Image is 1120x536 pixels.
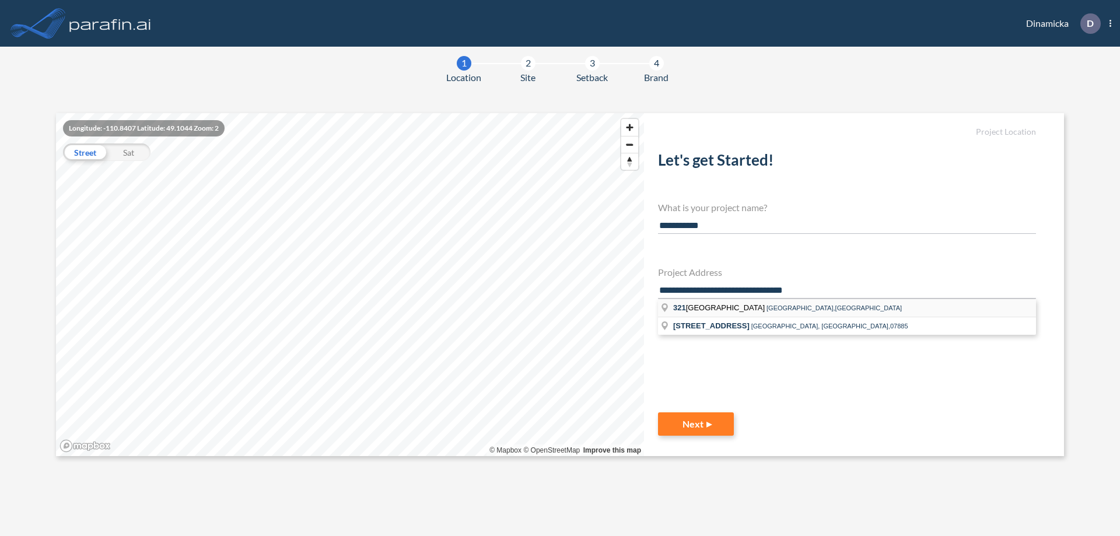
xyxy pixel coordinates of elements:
span: [GEOGRAPHIC_DATA] [673,303,766,312]
button: Zoom in [621,119,638,136]
span: Brand [644,71,668,85]
h4: Project Address [658,267,1036,278]
div: 1 [457,56,471,71]
span: Site [520,71,535,85]
div: 2 [521,56,535,71]
button: Zoom out [621,136,638,153]
a: Improve this map [583,446,641,454]
div: Dinamicka [1009,13,1111,34]
a: Mapbox [489,446,521,454]
h2: Let's get Started! [658,151,1036,174]
span: [GEOGRAPHIC_DATA], [GEOGRAPHIC_DATA],07885 [751,323,908,330]
span: [STREET_ADDRESS] [673,321,750,330]
div: Longitude: -110.8407 Latitude: 49.1044 Zoom: 2 [63,120,225,136]
h5: Project Location [658,127,1036,137]
span: Location [446,71,481,85]
div: 4 [649,56,664,71]
span: 321 [673,303,686,312]
span: Setback [576,71,608,85]
img: logo [67,12,153,35]
p: D [1087,18,1094,29]
canvas: Map [56,113,644,456]
button: Reset bearing to north [621,153,638,170]
div: Street [63,143,107,161]
a: Mapbox homepage [60,439,111,453]
span: Zoom out [621,136,638,153]
h4: What is your project name? [658,202,1036,213]
a: OpenStreetMap [523,446,580,454]
div: Sat [107,143,150,161]
span: [GEOGRAPHIC_DATA],[GEOGRAPHIC_DATA] [766,304,902,311]
button: Next [658,412,734,436]
div: 3 [585,56,600,71]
